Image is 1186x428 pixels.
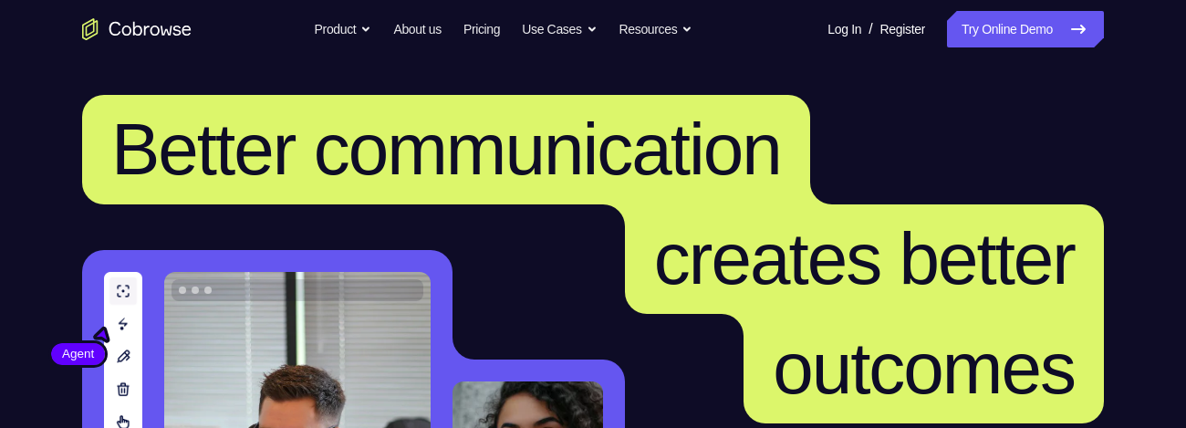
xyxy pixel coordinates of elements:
[393,11,441,47] a: About us
[619,11,693,47] button: Resources
[773,328,1075,409] span: outcomes
[463,11,500,47] a: Pricing
[880,11,925,47] a: Register
[947,11,1104,47] a: Try Online Demo
[827,11,861,47] a: Log In
[315,11,372,47] button: Product
[654,218,1075,299] span: creates better
[522,11,597,47] button: Use Cases
[111,109,781,190] span: Better communication
[82,18,192,40] a: Go to the home page
[869,18,872,40] span: /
